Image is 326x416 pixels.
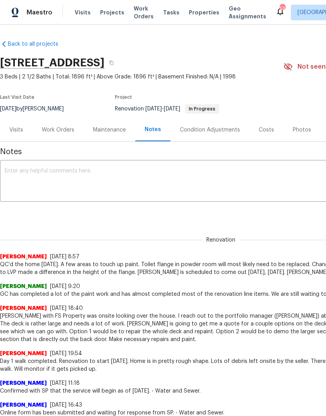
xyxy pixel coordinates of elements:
[163,10,179,15] span: Tasks
[189,9,219,16] span: Properties
[186,107,219,111] span: In Progress
[50,351,82,356] span: [DATE] 19:54
[9,126,23,134] div: Visits
[293,126,311,134] div: Photos
[42,126,74,134] div: Work Orders
[50,284,80,289] span: [DATE] 9:20
[259,126,274,134] div: Costs
[115,106,219,112] span: Renovation
[164,106,180,112] span: [DATE]
[180,126,240,134] div: Condition Adjustments
[50,380,80,386] span: [DATE] 11:18
[93,126,126,134] div: Maintenance
[104,56,118,70] button: Copy Address
[279,5,285,12] div: 53
[145,126,161,133] div: Notes
[50,306,83,311] span: [DATE] 18:40
[134,5,154,20] span: Work Orders
[115,95,132,100] span: Project
[145,106,180,112] span: -
[50,254,79,260] span: [DATE] 8:57
[202,236,240,244] span: Renovation
[75,9,91,16] span: Visits
[100,9,124,16] span: Projects
[50,402,82,408] span: [DATE] 16:43
[229,5,266,20] span: Geo Assignments
[27,9,52,16] span: Maestro
[145,106,162,112] span: [DATE]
